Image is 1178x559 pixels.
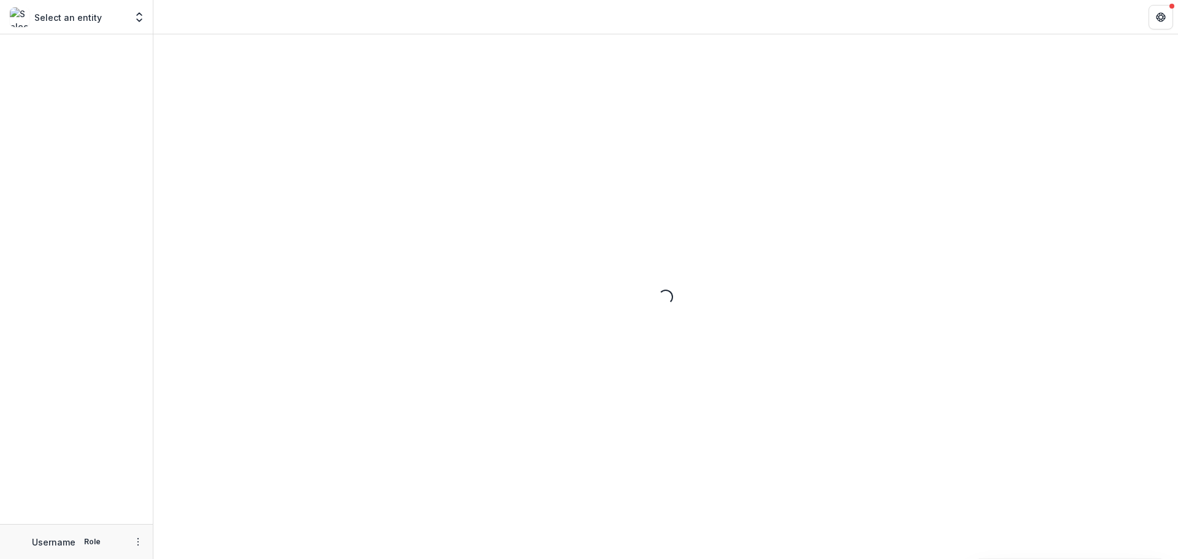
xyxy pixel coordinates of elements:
p: Select an entity [34,11,102,24]
p: Role [80,536,104,547]
button: Open entity switcher [131,5,148,29]
button: Get Help [1149,5,1173,29]
img: Select an entity [10,7,29,27]
button: More [131,534,145,549]
p: Username [32,536,75,549]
